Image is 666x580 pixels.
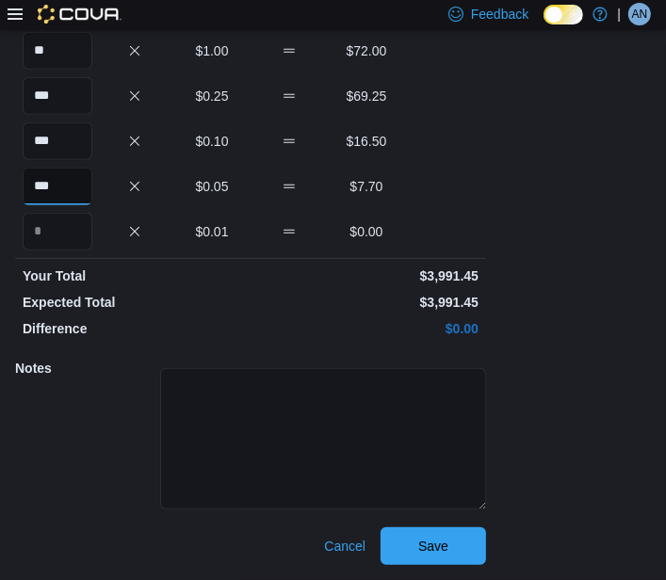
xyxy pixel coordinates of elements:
[544,24,544,25] span: Dark Mode
[628,3,651,25] div: Ananda Nair
[177,177,247,196] p: $0.05
[254,266,479,285] p: $3,991.45
[177,87,247,105] p: $0.25
[23,32,92,70] input: Quantity
[332,41,401,60] p: $72.00
[177,41,247,60] p: $1.00
[332,87,401,105] p: $69.25
[254,293,479,312] p: $3,991.45
[332,177,401,196] p: $7.70
[23,213,92,250] input: Quantity
[15,349,156,387] h5: Notes
[332,132,401,151] p: $16.50
[418,537,448,556] span: Save
[254,319,479,338] p: $0.00
[23,319,247,338] p: Difference
[177,222,247,241] p: $0.01
[23,122,92,160] input: Quantity
[617,3,621,25] p: |
[544,5,583,24] input: Dark Mode
[23,168,92,205] input: Quantity
[177,132,247,151] p: $0.10
[317,527,373,565] button: Cancel
[23,293,247,312] p: Expected Total
[471,5,528,24] span: Feedback
[38,5,122,24] img: Cova
[632,3,648,25] span: AN
[23,77,92,115] input: Quantity
[324,537,365,556] span: Cancel
[23,266,247,285] p: Your Total
[332,222,401,241] p: $0.00
[381,527,486,565] button: Save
